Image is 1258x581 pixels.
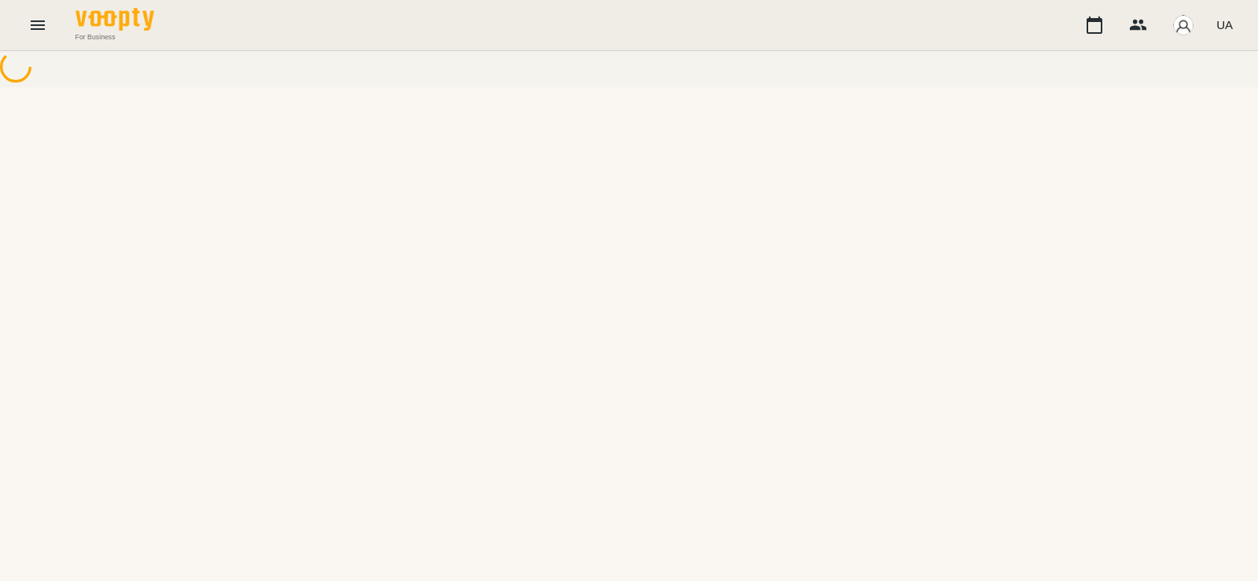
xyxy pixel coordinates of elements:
span: UA [1216,17,1233,33]
button: Menu [19,6,57,44]
img: avatar_s.png [1172,14,1194,36]
span: For Business [75,32,154,42]
button: UA [1210,10,1239,39]
img: Voopty Logo [75,8,154,31]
